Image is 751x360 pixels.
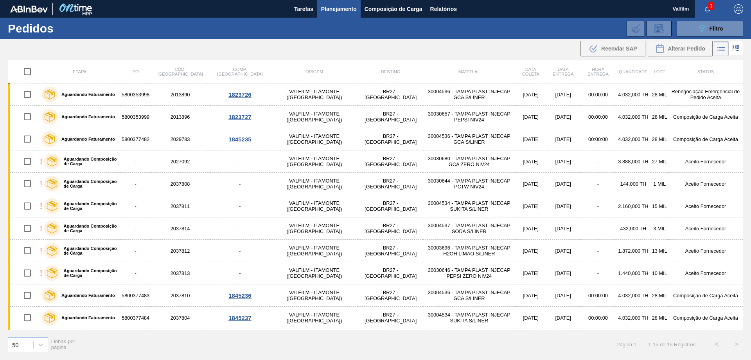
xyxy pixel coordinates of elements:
[270,150,358,173] td: VALFILM - ITAMONTE ([GEOGRAPHIC_DATA])
[647,21,672,36] div: Solicitação de Revisão de Pedidos
[120,150,151,173] td: -
[546,173,580,195] td: [DATE]
[151,284,210,307] td: 2037810
[516,329,546,351] td: [DATE]
[668,262,743,284] td: Aceito Fornecedor
[8,240,743,262] a: !Aguardando Composição de Carga-2037812-VALFILM - ITAMONTE ([GEOGRAPHIC_DATA])BR27 - [GEOGRAPHIC_...
[60,179,118,188] label: Aguardando Composição de Carga
[423,106,516,128] td: 30030657 - TAMPA PLAST INJECAP PEPSI NIV24
[546,128,580,150] td: [DATE]
[270,128,358,150] td: VALFILM - ITAMONTE ([GEOGRAPHIC_DATA])
[270,262,358,284] td: VALFILM - ITAMONTE ([GEOGRAPHIC_DATA])
[210,150,270,173] td: -
[580,150,616,173] td: -
[358,150,423,173] td: BR27 - [GEOGRAPHIC_DATA]
[120,106,151,128] td: 5800353999
[710,25,723,32] span: Filtro
[651,307,668,329] td: 28 MIL
[211,91,269,98] div: 1823726
[697,69,714,74] span: Status
[12,341,19,348] div: 50
[151,83,210,106] td: 2013890
[729,41,743,56] div: Visão em Cards
[616,217,650,240] td: 432,000 TH
[151,240,210,262] td: 2037812
[57,92,115,97] label: Aguardando Faturamento
[651,240,668,262] td: 13 MIL
[668,284,743,307] td: Composição de Carga Aceita
[151,173,210,195] td: 2037808
[423,307,516,329] td: 30004534 - TAMPA PLAST INJECAP SUKITA S/LINER
[516,240,546,262] td: [DATE]
[423,128,516,150] td: 30004536 - TAMPA PLAST INJECAP GCA S/LINER
[358,262,423,284] td: BR27 - [GEOGRAPHIC_DATA]
[120,217,151,240] td: -
[668,307,743,329] td: Composição de Carga Aceita
[40,202,42,211] div: !
[210,262,270,284] td: -
[133,69,139,74] span: PO
[668,45,705,52] span: Alterar Pedido
[270,284,358,307] td: VALFILM - ITAMONTE ([GEOGRAPHIC_DATA])
[616,240,650,262] td: 1.872,000 TH
[580,262,616,284] td: -
[580,240,616,262] td: -
[651,128,668,150] td: 28 MIL
[120,262,151,284] td: -
[616,342,636,347] span: Página : 1
[516,217,546,240] td: [DATE]
[270,195,358,217] td: VALFILM - ITAMONTE ([GEOGRAPHIC_DATA])
[120,240,151,262] td: -
[616,106,650,128] td: 4.032,000 TH
[580,41,645,56] div: Reenviar SAP
[151,128,210,150] td: 2029783
[546,329,580,351] td: [DATE]
[580,195,616,217] td: -
[423,217,516,240] td: 30004537 - TAMPA PLAST INJECAP SODA S/LINER
[120,195,151,217] td: -
[8,83,743,106] a: Aguardando Faturamento58003539982013890VALFILM - ITAMONTE ([GEOGRAPHIC_DATA])BR27 - [GEOGRAPHIC_D...
[40,246,42,255] div: !
[516,284,546,307] td: [DATE]
[668,195,743,217] td: Aceito Fornecedor
[40,269,42,278] div: !
[616,307,650,329] td: 4.032,000 TH
[707,335,727,354] button: <
[580,329,616,351] td: -
[616,83,650,106] td: 4.032,000 TH
[358,195,423,217] td: BR27 - [GEOGRAPHIC_DATA]
[522,67,539,76] span: Data coleta
[727,335,746,354] button: >
[651,195,668,217] td: 15 MIL
[423,240,516,262] td: 30003696 - TAMPA PLAST INJECAP H2OH LIMAO S/LINER
[8,106,743,128] a: Aguardando Faturamento58003539992013896VALFILM - ITAMONTE ([GEOGRAPHIC_DATA])BR27 - [GEOGRAPHIC_D...
[516,83,546,106] td: [DATE]
[40,179,42,188] div: !
[668,106,743,128] td: Composição de Carga Aceita
[651,262,668,284] td: 10 MIL
[627,21,644,36] div: Importar Negociações dos Pedidos
[211,292,269,299] div: 1845236
[60,224,118,233] label: Aguardando Composição de Carga
[546,150,580,173] td: [DATE]
[60,157,118,166] label: Aguardando Composição de Carga
[51,338,75,350] span: Linhas por página
[651,83,668,106] td: 28 MIL
[365,4,422,14] span: Composição de Carga
[270,173,358,195] td: VALFILM - ITAMONTE ([GEOGRAPHIC_DATA])
[358,173,423,195] td: BR27 - [GEOGRAPHIC_DATA]
[8,128,743,150] a: Aguardando Faturamento58003774822029783VALFILM - ITAMONTE ([GEOGRAPHIC_DATA])BR27 - [GEOGRAPHIC_D...
[423,262,516,284] td: 30030646 - TAMPA PLAST INJECAP PEPSI ZERO NIV24
[8,284,743,307] a: Aguardando Faturamento58003774832037810VALFILM - ITAMONTE ([GEOGRAPHIC_DATA])BR27 - [GEOGRAPHIC_D...
[648,41,713,56] div: Alterar Pedido
[714,41,729,56] div: Visão em Lista
[516,195,546,217] td: [DATE]
[616,262,650,284] td: 1.440,000 TH
[8,195,743,217] a: !Aguardando Composição de Carga-2037811-VALFILM - ITAMONTE ([GEOGRAPHIC_DATA])BR27 - [GEOGRAPHIC_...
[381,69,401,74] span: Destino
[423,195,516,217] td: 30004534 - TAMPA PLAST INJECAP SUKITA S/LINER
[151,150,210,173] td: 2027092
[358,240,423,262] td: BR27 - [GEOGRAPHIC_DATA]
[211,114,269,120] div: 1823727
